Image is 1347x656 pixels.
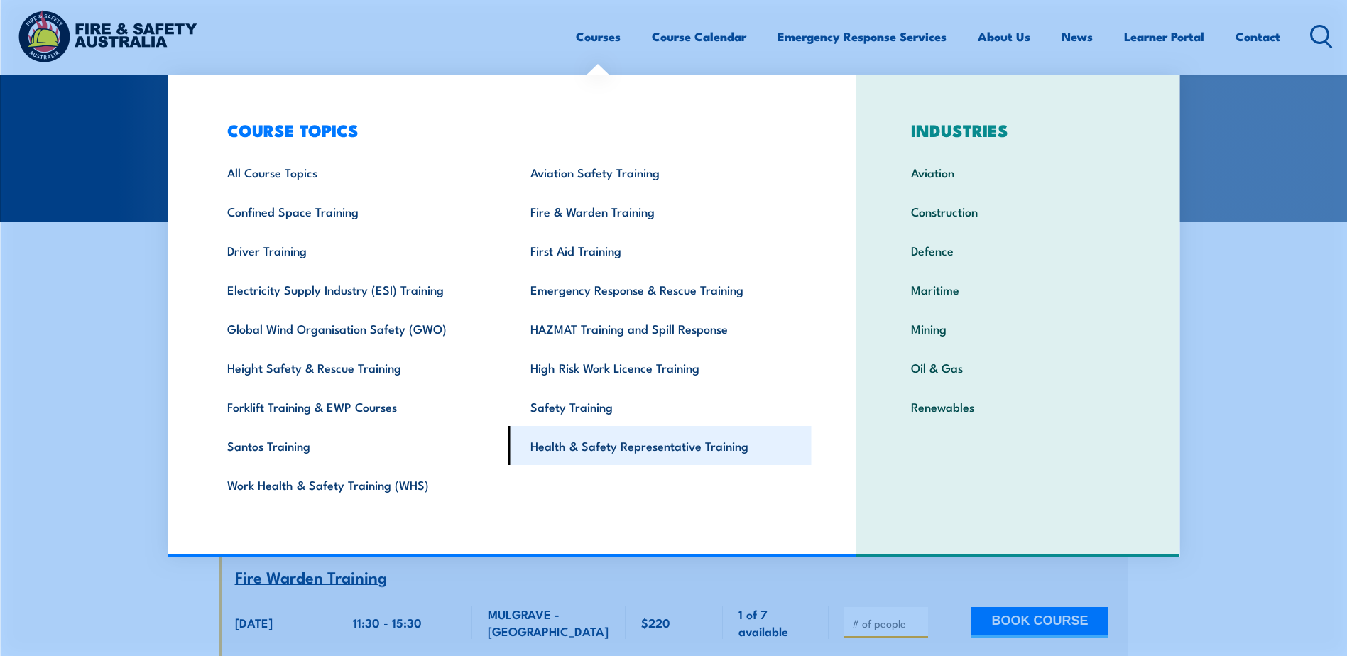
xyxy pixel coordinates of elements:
[205,192,508,231] a: Confined Space Training
[889,120,1147,140] h3: INDUSTRIES
[889,192,1147,231] a: Construction
[508,348,812,387] a: High Risk Work Licence Training
[889,387,1147,426] a: Renewables
[508,387,812,426] a: Safety Training
[235,614,273,630] span: [DATE]
[978,18,1030,55] a: About Us
[889,309,1147,348] a: Mining
[508,192,812,231] a: Fire & Warden Training
[738,606,813,639] span: 1 of 7 available
[508,231,812,270] a: First Aid Training
[205,387,508,426] a: Forklift Training & EWP Courses
[641,614,670,630] span: $220
[889,231,1147,270] a: Defence
[508,309,812,348] a: HAZMAT Training and Spill Response
[205,309,508,348] a: Global Wind Organisation Safety (GWO)
[889,153,1147,192] a: Aviation
[205,231,508,270] a: Driver Training
[205,426,508,465] a: Santos Training
[205,348,508,387] a: Height Safety & Rescue Training
[205,465,508,504] a: Work Health & Safety Training (WHS)
[1236,18,1280,55] a: Contact
[508,270,812,309] a: Emergency Response & Rescue Training
[576,18,621,55] a: Courses
[778,18,947,55] a: Emergency Response Services
[508,153,812,192] a: Aviation Safety Training
[205,153,508,192] a: All Course Topics
[852,616,923,630] input: # of people
[205,120,812,140] h3: COURSE TOPICS
[1124,18,1204,55] a: Learner Portal
[889,270,1147,309] a: Maritime
[353,614,422,630] span: 11:30 - 15:30
[652,18,746,55] a: Course Calendar
[1062,18,1093,55] a: News
[205,270,508,309] a: Electricity Supply Industry (ESI) Training
[235,564,387,589] span: Fire Warden Training
[488,606,610,639] span: MULGRAVE - [GEOGRAPHIC_DATA]
[889,348,1147,387] a: Oil & Gas
[235,569,387,586] a: Fire Warden Training
[508,426,812,465] a: Health & Safety Representative Training
[971,607,1108,638] button: BOOK COURSE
